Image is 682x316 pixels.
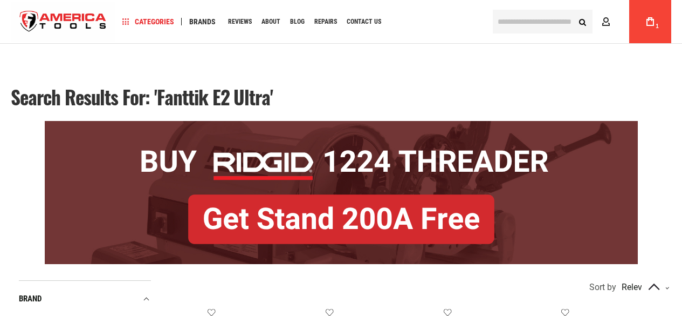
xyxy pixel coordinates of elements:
[11,2,115,42] img: America Tools
[290,18,305,25] span: Blog
[314,18,337,25] span: Repairs
[11,2,115,42] a: store logo
[11,83,273,111] span: Search results for: 'Fanttik E2 Ultra'
[45,121,638,264] img: BOGO: Buy RIDGID® 1224 Threader, Get Stand 200A Free!
[118,15,179,29] a: Categories
[309,15,342,29] a: Repairs
[184,15,221,29] a: Brands
[45,121,638,129] a: BOGO: Buy RIDGID® 1224 Threader, Get Stand 200A Free!
[189,18,216,25] span: Brands
[228,18,252,25] span: Reviews
[285,15,309,29] a: Blog
[572,11,593,32] button: Search
[257,15,285,29] a: About
[589,283,616,292] span: Sort by
[223,15,257,29] a: Reviews
[347,18,381,25] span: Contact Us
[656,23,659,29] span: 1
[342,15,386,29] a: Contact Us
[122,18,174,25] span: Categories
[19,292,151,306] div: Brand
[261,18,280,25] span: About
[619,283,669,292] div: Relevance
